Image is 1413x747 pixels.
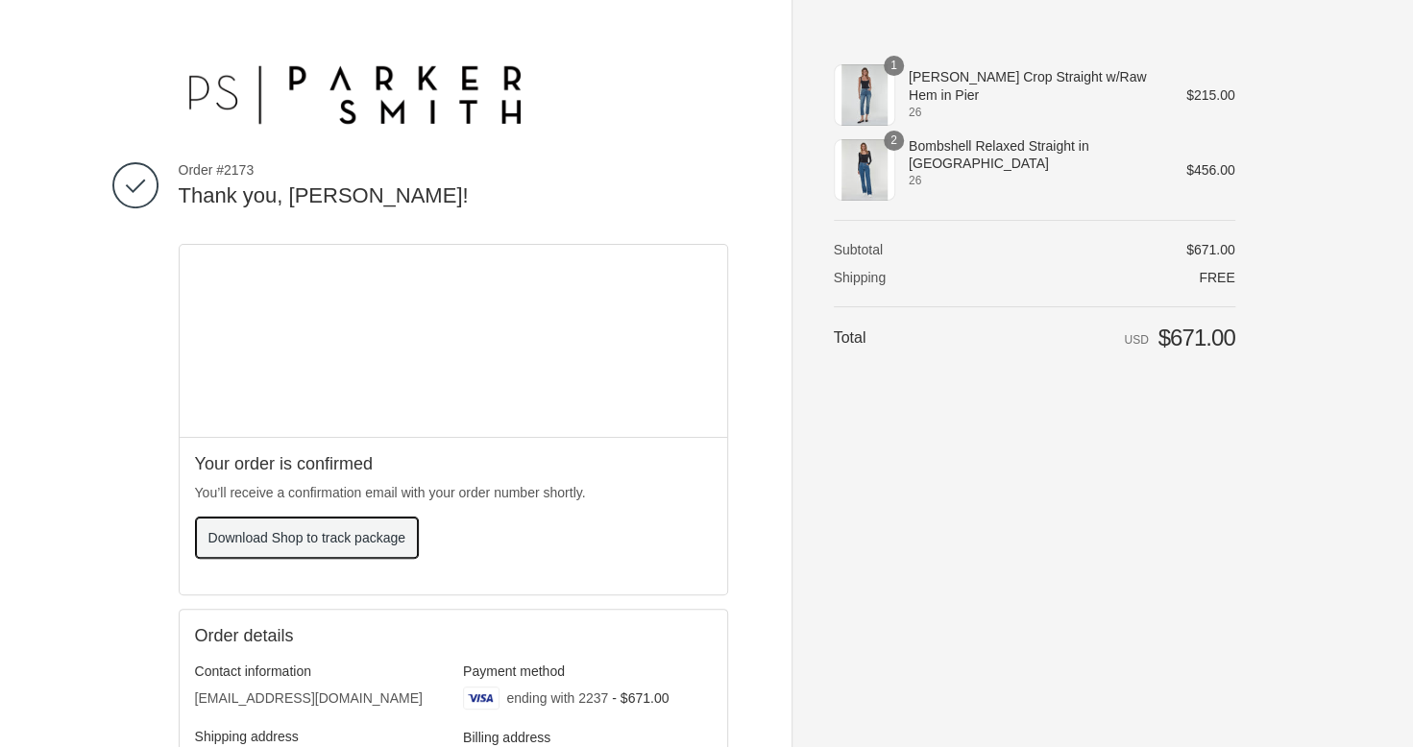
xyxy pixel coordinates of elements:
th: Subtotal [834,241,948,258]
span: 1 [884,56,904,76]
span: Shipping [834,270,887,285]
span: - $671.00 [612,690,669,706]
span: Free [1199,270,1234,285]
p: You’ll receive a confirmation email with your order number shortly. [195,483,712,503]
bdo: [EMAIL_ADDRESS][DOMAIN_NAME] [195,690,423,706]
button: Download Shop to track package [195,517,419,559]
img: Parker Smith [179,54,528,131]
span: 26 [909,104,1159,121]
span: USD [1124,333,1148,347]
span: [PERSON_NAME] Crop Straight w/Raw Hem in Pier [909,68,1159,103]
h2: Order details [195,625,453,647]
span: $456.00 [1186,162,1235,178]
div: Google map displaying pin point of shipping address: Little Silver, New Jersey [180,245,727,437]
span: $671.00 [1186,242,1235,257]
span: Download Shop to track package [208,530,405,545]
span: $671.00 [1157,325,1234,350]
span: Total [834,329,866,346]
span: Order #2173 [179,161,728,179]
h3: Billing address [463,729,712,746]
span: 26 [909,172,1159,189]
span: $215.00 [1186,87,1235,103]
h3: Contact information [195,663,444,680]
h3: Shipping address [195,728,444,745]
h2: Thank you, [PERSON_NAME]! [179,182,728,210]
h3: Payment method [463,663,712,680]
span: ending with 2237 [506,690,608,706]
span: 2 [884,131,904,151]
iframe: Google map displaying pin point of shipping address: Little Silver, New Jersey [180,245,728,437]
span: Bombshell Relaxed Straight in [GEOGRAPHIC_DATA] [909,137,1159,172]
h2: Your order is confirmed [195,453,712,475]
